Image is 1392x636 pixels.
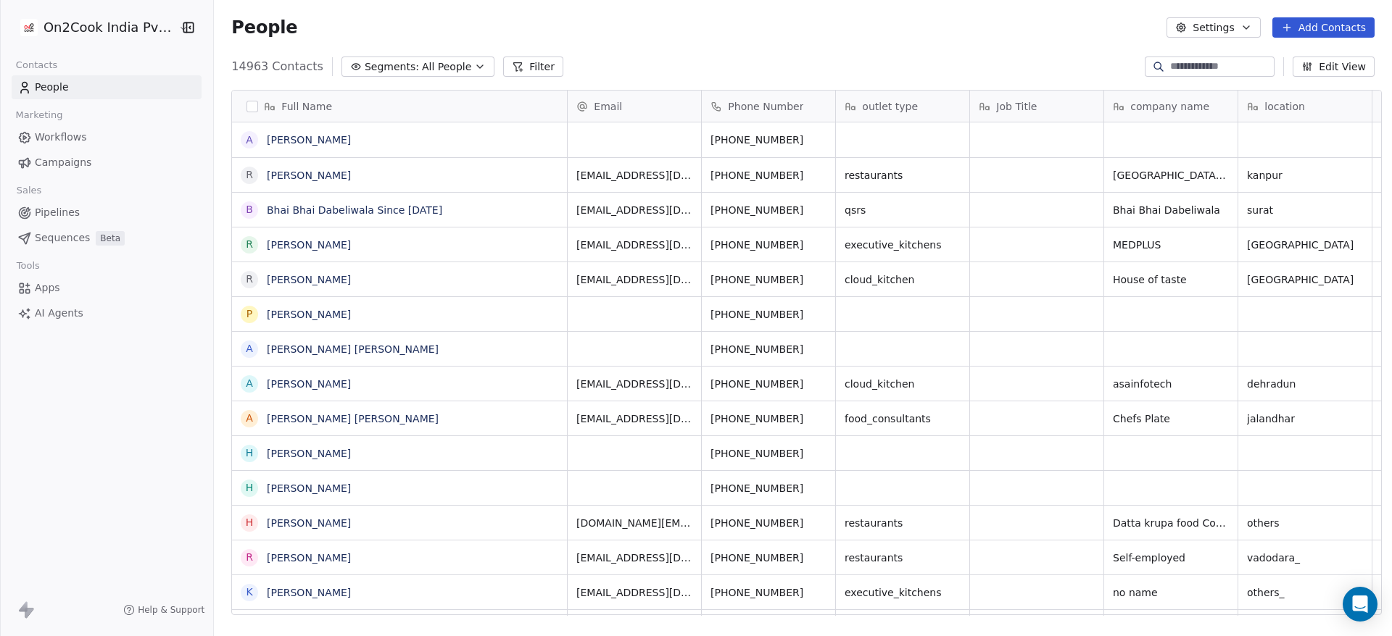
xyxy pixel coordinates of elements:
span: qsrs [845,203,961,217]
span: [GEOGRAPHIC_DATA] [1247,238,1363,252]
div: H [246,480,254,495]
span: People [231,17,297,38]
span: Pipelines [35,205,80,220]
span: [PHONE_NUMBER] [710,307,826,322]
span: others_ [1247,585,1363,600]
span: Datta krupa food Court [1113,516,1229,530]
div: R [246,550,253,565]
span: [GEOGRAPHIC_DATA], [GEOGRAPHIC_DATA] [1113,168,1229,183]
span: Sales [10,180,48,201]
span: [PHONE_NUMBER] [710,551,826,565]
span: [PHONE_NUMBER] [710,411,826,426]
span: no name [1113,585,1229,600]
div: outlet type [836,91,969,122]
a: Apps [12,276,202,300]
a: [PERSON_NAME] [267,448,351,459]
div: R [246,167,253,183]
a: Help & Support [123,604,204,616]
a: [PERSON_NAME] [267,587,351,598]
span: [EMAIL_ADDRESS][DOMAIN_NAME] [576,551,692,565]
div: P [246,306,252,322]
span: [EMAIL_ADDRESS][DOMAIN_NAME] [576,272,692,287]
span: Bhai Bhai Dabeliwala [1113,203,1229,217]
span: outlet type [862,99,918,114]
button: On2Cook India Pvt. Ltd. [17,15,169,40]
span: Chefs Plate [1113,411,1229,426]
span: location [1264,99,1305,114]
div: Phone Number [702,91,835,122]
a: [PERSON_NAME] [267,309,351,320]
div: H [246,445,254,461]
a: Bhai Bhai Dabeliwala Since [DATE] [267,204,442,216]
span: [PHONE_NUMBER] [710,516,826,530]
span: surat [1247,203,1363,217]
button: Edit View [1293,57,1375,77]
span: Email [594,99,622,114]
span: [PHONE_NUMBER] [710,585,826,600]
span: On2Cook India Pvt. Ltd. [43,18,175,37]
a: [PERSON_NAME] [267,134,351,146]
span: executive_kitchens [845,238,961,252]
span: [PHONE_NUMBER] [710,168,826,183]
span: restaurants [845,168,961,183]
span: dehradun [1247,377,1363,391]
span: [PHONE_NUMBER] [710,272,826,287]
span: [PHONE_NUMBER] [710,481,826,495]
span: Job Title [996,99,1037,114]
span: [EMAIL_ADDRESS][DOMAIN_NAME] [576,238,692,252]
span: MEDPLUS [1113,238,1229,252]
a: [PERSON_NAME] [267,517,351,529]
span: 14963 Contacts [231,58,323,75]
a: Campaigns [12,151,202,175]
span: Workflows [35,130,87,145]
span: [EMAIL_ADDRESS][DOMAIN_NAME] [576,585,692,600]
span: [PHONE_NUMBER] [710,133,826,147]
a: [PERSON_NAME] [267,378,351,390]
div: A [246,411,254,426]
span: [DOMAIN_NAME][EMAIL_ADDRESS][DOMAIN_NAME] [576,516,692,530]
a: [PERSON_NAME] [267,274,351,285]
div: H [246,515,254,530]
button: Filter [503,57,563,77]
img: on2cook%20logo-04%20copy.jpg [20,19,38,36]
span: People [35,80,69,95]
span: Self-employed [1113,551,1229,565]
span: [EMAIL_ADDRESS][DOMAIN_NAME] [576,377,692,391]
div: company name [1104,91,1238,122]
a: AI Agents [12,301,202,325]
span: cloud_kitchen [845,272,961,287]
span: [GEOGRAPHIC_DATA] [1247,272,1363,287]
div: K [246,585,253,600]
a: Pipelines [12,201,202,225]
span: Apps [35,280,60,296]
div: Full Name [232,91,567,122]
div: B [246,202,254,217]
a: [PERSON_NAME] [267,239,351,251]
span: jalandhar [1247,411,1363,426]
span: food_consultants [845,411,961,426]
span: Campaigns [35,155,91,170]
span: Help & Support [138,604,204,616]
a: [PERSON_NAME] [267,482,351,494]
span: Sequences [35,230,90,246]
a: [PERSON_NAME] [267,552,351,564]
div: A [246,341,254,356]
a: Workflows [12,125,202,149]
div: Email [568,91,701,122]
span: [EMAIL_ADDRESS][DOMAIN_NAME] [576,411,692,426]
span: restaurants [845,551,961,565]
span: [PHONE_NUMBER] [710,342,826,356]
span: [PHONE_NUMBER] [710,238,826,252]
span: Segments: [365,59,419,75]
div: location [1238,91,1372,122]
span: kanpur [1247,168,1363,183]
span: Marketing [9,104,69,126]
span: executive_kitchens [845,585,961,600]
button: Add Contacts [1272,17,1375,38]
span: [PHONE_NUMBER] [710,203,826,217]
a: [PERSON_NAME] [PERSON_NAME] [267,343,439,355]
span: [PHONE_NUMBER] [710,446,826,461]
div: Job Title [970,91,1103,122]
span: restaurants [845,516,961,530]
div: A [246,133,254,148]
